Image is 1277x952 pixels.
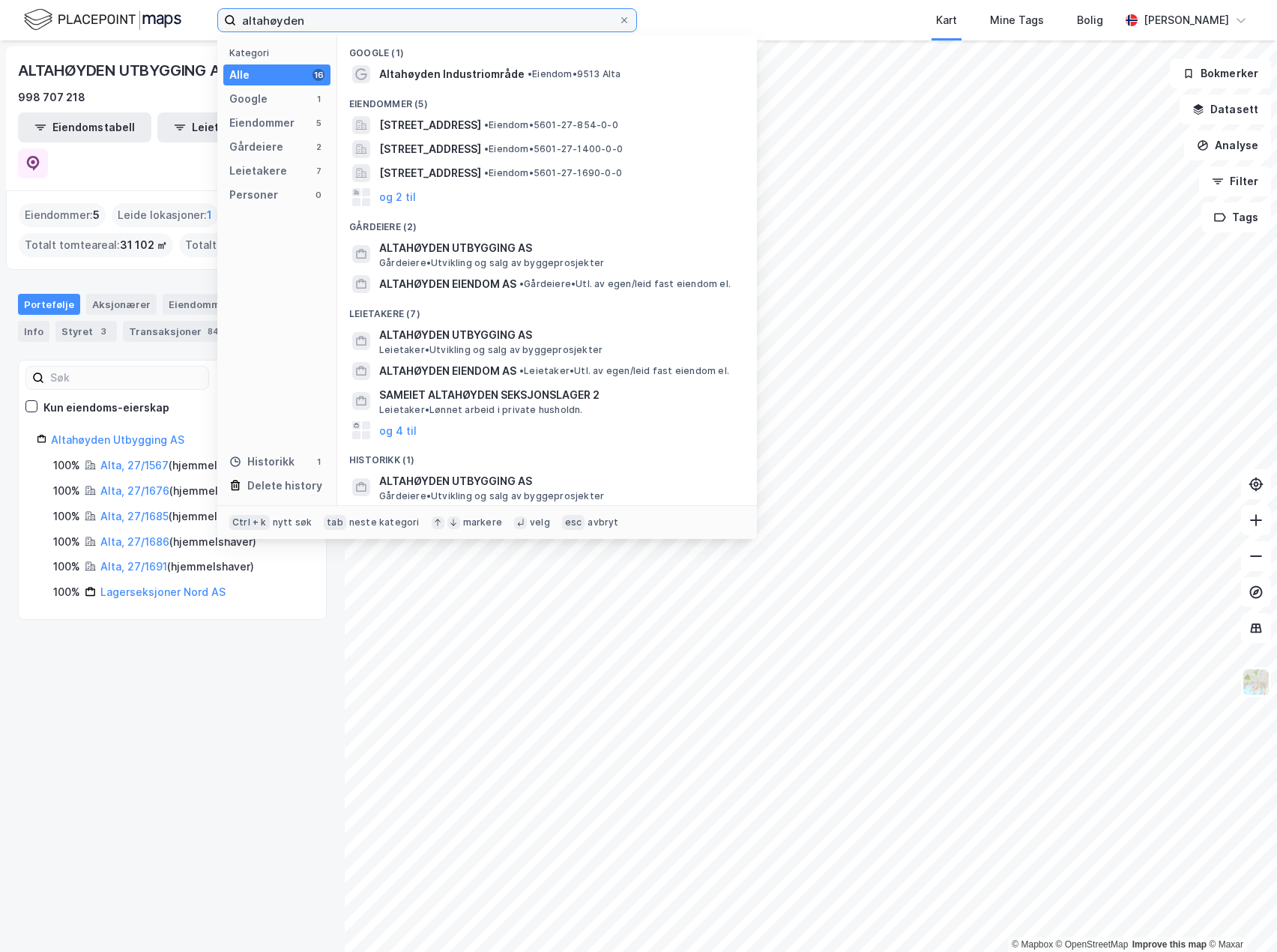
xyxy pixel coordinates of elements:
div: 84 [205,324,222,339]
div: Aksjonærer [86,294,157,315]
div: Eiendommer : [19,203,106,227]
div: 100% [53,583,80,601]
button: Filter [1199,166,1271,196]
div: 7 [313,165,324,177]
div: 998 707 218 [18,88,85,106]
div: Personer [229,186,278,204]
span: Altahøyden Industriområde [379,65,525,83]
div: Alle [229,66,250,84]
a: Alta, 27/1676 [100,484,169,497]
div: Eiendommer (5) [337,86,757,113]
div: Ctrl + k [229,515,270,530]
button: Datasett [1180,94,1271,124]
div: Leietakere [229,162,287,180]
div: Totalt byggareal : [179,233,301,257]
span: [STREET_ADDRESS] [379,164,481,182]
div: markere [463,516,502,528]
div: Bolig [1077,11,1103,29]
div: tab [324,515,346,530]
div: neste kategori [349,516,420,528]
div: Google (1) [337,35,757,62]
div: Portefølje [18,294,80,315]
span: SAMEIET ALTAHØYDEN SEKSJONSLAGER 2 [379,386,739,404]
a: Altahøyden Utbygging AS [51,433,184,446]
div: 2 [313,141,324,153]
iframe: Chat Widget [1202,880,1277,952]
div: Gårdeiere [229,138,283,156]
div: Leietakere (7) [337,296,757,323]
span: • [519,365,524,376]
div: Kontrollprogram for chat [1202,880,1277,952]
div: avbryt [588,516,618,528]
div: 3 [96,324,111,339]
span: ALTAHØYDEN EIENDOM AS [379,275,516,293]
div: Styret [55,321,117,342]
div: 100% [53,507,80,525]
div: ALTAHØYDEN UTBYGGING AS [18,58,232,82]
div: esc [562,515,585,530]
div: 100% [53,482,80,500]
div: nytt søk [273,516,313,528]
span: Gårdeiere • Utvikling og salg av byggeprosjekter [379,257,604,269]
span: Eiendom • 5601-27-1690-0-0 [484,167,622,179]
button: Leietakertabell [157,112,291,142]
div: ( hjemmelshaver ) [100,482,256,500]
span: [STREET_ADDRESS] [379,140,481,158]
a: OpenStreetMap [1056,939,1129,950]
span: Gårdeiere • Utl. av egen/leid fast eiendom el. [519,278,731,290]
span: Leietaker • Lønnet arbeid i private husholdn. [379,404,583,416]
span: 31 102 ㎡ [120,236,167,254]
div: Historikk (1) [337,442,757,469]
div: Historikk [229,453,295,471]
div: ( hjemmelshaver ) [100,533,256,551]
span: ALTAHØYDEN UTBYGGING AS [379,472,739,490]
a: Alta, 27/1691 [100,560,167,573]
img: Z [1242,668,1270,696]
div: Info [18,321,49,342]
span: • [484,143,489,154]
div: Kart [936,11,957,29]
div: Kategori [229,47,330,58]
button: Bokmerker [1170,58,1271,88]
a: Alta, 27/1567 [100,459,169,472]
span: Eiendom • 9513 Alta [528,68,621,80]
div: ( hjemmelshaver ) [100,507,256,525]
div: 0 [313,189,324,201]
span: ALTAHØYDEN UTBYGGING AS [379,239,739,257]
div: Totalt tomteareal : [19,233,173,257]
div: Google [229,90,268,108]
div: [PERSON_NAME] [1144,11,1229,29]
div: Gårdeiere (2) [337,209,757,236]
div: Leide lokasjoner : [112,203,218,227]
div: velg [530,516,550,528]
input: Søk [44,367,208,389]
a: Mapbox [1012,939,1053,950]
div: 100% [53,457,80,475]
div: 16 [313,69,324,81]
span: Eiendom • 5601-27-854-0-0 [484,119,618,131]
span: • [519,278,524,289]
div: 5 [313,117,324,129]
div: 100% [53,533,80,551]
div: Eiendommer [163,294,255,315]
img: logo.f888ab2527a4732fd821a326f86c7f29.svg [24,7,181,33]
span: Gårdeiere • Utvikling og salg av byggeprosjekter [379,490,604,502]
div: Delete history [247,477,322,495]
span: [STREET_ADDRESS] [379,116,481,134]
a: Improve this map [1132,939,1207,950]
div: 1 [313,456,324,468]
span: ALTAHØYDEN UTBYGGING AS [379,326,739,344]
a: Lagerseksjoner Nord AS [100,585,226,598]
input: Søk på adresse, matrikkel, gårdeiere, leietakere eller personer [236,9,618,31]
span: 1 [207,206,212,224]
a: Alta, 27/1686 [100,535,169,548]
span: Leietaker • Utvikling og salg av byggeprosjekter [379,344,603,356]
div: ( hjemmelshaver ) [100,457,256,475]
button: Tags [1201,202,1271,232]
div: Eiendommer [229,114,295,132]
span: Leietaker • Utl. av egen/leid fast eiendom el. [519,365,729,377]
span: ALTAHØYDEN EIENDOM AS [379,362,516,380]
button: og 4 til [379,421,417,439]
div: Transaksjoner [123,321,228,342]
div: Kun eiendoms-eierskap [43,399,169,417]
